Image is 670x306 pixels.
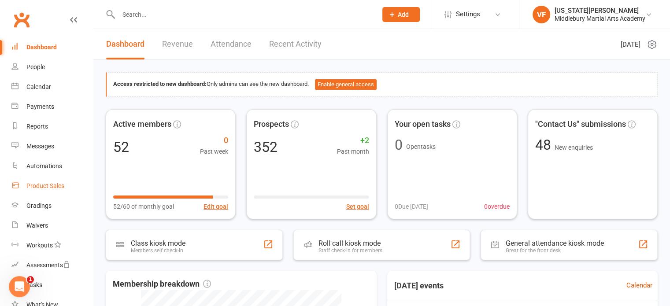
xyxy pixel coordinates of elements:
span: Past month [337,147,369,156]
button: Set goal [346,202,369,211]
div: General attendance kiosk mode [506,239,603,247]
span: 52/60 of monthly goal [113,202,174,211]
div: Assessments [26,262,70,269]
a: Clubworx [11,9,33,31]
span: Past week [200,147,228,156]
a: Recent Activity [269,29,322,59]
div: Product Sales [26,182,64,189]
div: 52 [113,140,129,154]
span: "Contact Us" submissions [535,118,626,131]
span: Membership breakdown [113,278,211,291]
strong: Access restricted to new dashboard: [113,81,207,87]
span: Open tasks [406,143,436,150]
a: Product Sales [11,176,93,196]
span: New enquiries [555,144,593,151]
a: Assessments [11,255,93,275]
a: Payments [11,97,93,117]
a: Messages [11,136,93,156]
a: Calendar [626,280,652,291]
a: Attendance [211,29,252,59]
div: Staff check-in for members [318,247,382,254]
a: People [11,57,93,77]
div: Calendar [26,83,51,90]
a: Automations [11,156,93,176]
a: Calendar [11,77,93,97]
div: Payments [26,103,54,110]
div: Only admins can see the new dashboard. [113,79,651,90]
div: Middlebury Martial Arts Academy [555,15,645,22]
div: Workouts [26,242,53,249]
span: 0 [200,134,228,147]
div: Reports [26,123,48,130]
a: Dashboard [106,29,144,59]
h3: [DATE] events [387,278,451,294]
a: Dashboard [11,37,93,57]
span: [DATE] [621,39,640,50]
div: Messages [26,143,54,150]
button: Add [382,7,420,22]
div: VF [533,6,550,23]
span: 48 [535,136,555,153]
span: 1 [27,276,34,283]
div: Automations [26,162,62,170]
a: Gradings [11,196,93,216]
div: Class kiosk mode [131,239,185,247]
div: Roll call kiosk mode [318,239,382,247]
input: Search... [116,8,371,21]
button: Edit goal [204,202,228,211]
span: 0 Due [DATE] [395,202,428,211]
div: Dashboard [26,44,57,51]
a: Reports [11,117,93,136]
a: Revenue [162,29,193,59]
div: 0 [395,138,403,152]
button: Enable general access [315,79,377,90]
div: Great for the front desk [506,247,603,254]
span: Settings [456,4,480,24]
a: Waivers [11,216,93,236]
a: Tasks [11,275,93,295]
a: Workouts [11,236,93,255]
div: [US_STATE][PERSON_NAME] [555,7,645,15]
span: Your open tasks [395,118,451,131]
span: Add [398,11,409,18]
div: Waivers [26,222,48,229]
span: 0 overdue [484,202,510,211]
span: Prospects [254,118,289,131]
iframe: Intercom live chat [9,276,30,297]
div: 352 [254,140,278,154]
div: Tasks [26,281,42,288]
span: Active members [113,118,171,131]
span: +2 [337,134,369,147]
div: Gradings [26,202,52,209]
div: People [26,63,45,70]
div: Members self check-in [131,247,185,254]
